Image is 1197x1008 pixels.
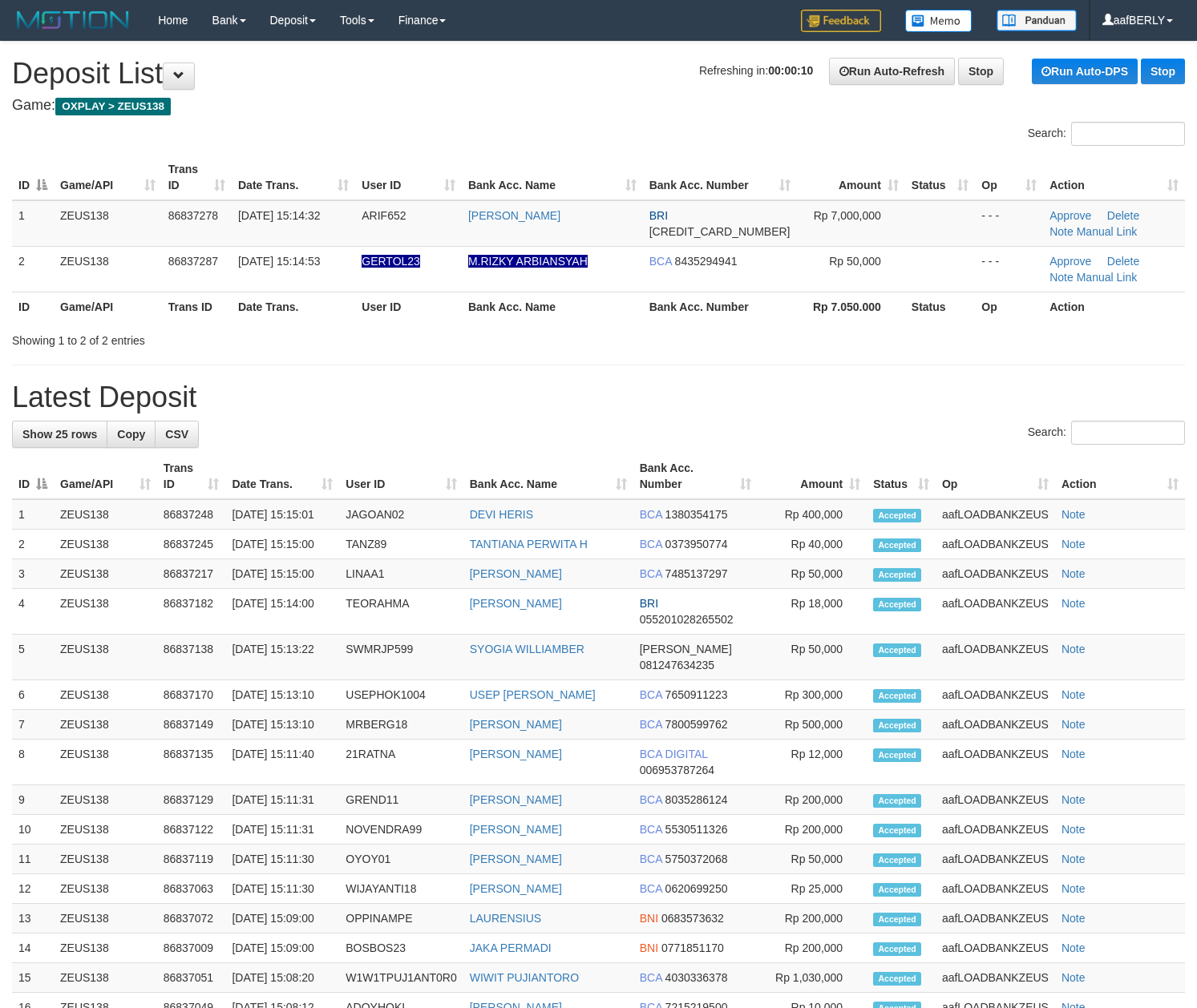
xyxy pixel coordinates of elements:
[12,246,54,292] td: 2
[665,567,728,580] span: Copy 7485137297 to clipboard
[975,246,1043,292] td: - - -
[1077,271,1138,284] a: Manual Link
[157,454,226,499] th: Trans ID: activate to sort column ascending
[1062,941,1086,954] a: Note
[470,567,562,580] a: [PERSON_NAME]
[1062,853,1086,865] a: Note
[873,598,921,611] span: Accepted
[12,874,54,904] td: 12
[470,823,562,836] a: [PERSON_NAME]
[54,499,157,530] td: ZEUS138
[12,530,54,559] td: 2
[157,559,226,589] td: 86837217
[699,64,813,77] span: Refreshing in:
[54,589,157,635] td: ZEUS138
[1141,58,1185,84] a: Stop
[225,710,339,740] td: [DATE] 15:13:10
[758,635,867,680] td: Rp 50,000
[54,680,157,710] td: ZEUS138
[643,155,797,200] th: Bank Acc. Number: activate to sort column ascending
[470,748,562,760] a: [PERSON_NAME]
[12,635,54,680] td: 5
[640,688,662,701] span: BCA
[1062,643,1086,655] a: Note
[936,740,1055,785] td: aafLOADBANKZEUS
[157,845,226,874] td: 86837119
[55,98,171,115] span: OXPLAY > ZEUS138
[54,963,157,993] td: ZEUS138
[54,785,157,815] td: ZEUS138
[238,209,320,222] span: [DATE] 15:14:32
[640,613,734,626] span: Copy 055201028265502 to clipboard
[758,963,867,993] td: Rp 1,030,000
[225,785,339,815] td: [DATE] 15:11:31
[1049,255,1091,268] a: Approve
[640,659,714,671] span: Copy 081247634235 to clipboard
[936,680,1055,710] td: aafLOADBANKZEUS
[758,589,867,635] td: Rp 18,000
[339,740,463,785] td: 21RATNA
[157,740,226,785] td: 86837135
[997,10,1077,31] img: panduan.png
[1062,971,1086,984] a: Note
[470,853,562,865] a: [PERSON_NAME]
[12,381,1185,413] h1: Latest Deposit
[54,559,157,589] td: ZEUS138
[12,292,54,321] th: ID
[1062,793,1086,806] a: Note
[649,209,668,222] span: BRI
[470,971,579,984] a: WIWIT PUJIANTORO
[157,710,226,740] td: 86837149
[873,883,921,897] span: Accepted
[238,255,320,268] span: [DATE] 15:14:53
[1032,58,1138,84] a: Run Auto-DPS
[12,98,1185,114] h4: Game:
[12,933,54,963] td: 14
[463,454,633,499] th: Bank Acc. Name: activate to sort column ascending
[462,292,643,321] th: Bank Acc. Name
[54,200,162,247] td: ZEUS138
[640,748,708,760] span: BCA DIGITAL
[633,454,758,499] th: Bank Acc. Number: activate to sort column ascending
[339,874,463,904] td: WIJAYANTI18
[12,815,54,845] td: 10
[665,508,728,521] span: Copy 1380354175 to clipboard
[665,882,728,895] span: Copy 0620699250 to clipboard
[867,454,936,499] th: Status: activate to sort column ascending
[12,155,54,200] th: ID: activate to sort column descending
[157,904,226,933] td: 86837072
[162,292,232,321] th: Trans ID
[157,589,226,635] td: 86837182
[1071,122,1185,146] input: Search:
[640,823,662,836] span: BCA
[225,874,339,904] td: [DATE] 15:11:30
[758,845,867,874] td: Rp 50,000
[225,499,339,530] td: [DATE] 15:15:01
[975,292,1043,321] th: Op
[905,292,975,321] th: Status
[107,421,156,448] a: Copy
[468,209,560,222] a: [PERSON_NAME]
[339,904,463,933] td: OPPINAMPE
[157,635,226,680] td: 86837138
[225,933,339,963] td: [DATE] 15:09:00
[1062,508,1086,521] a: Note
[12,499,54,530] td: 1
[470,941,552,954] a: JAKA PERMADI
[339,815,463,845] td: NOVENDRA99
[12,589,54,635] td: 4
[649,255,672,268] span: BCA
[640,643,732,655] span: [PERSON_NAME]
[362,255,420,268] span: Nama rekening ada tanda titik/strip, harap diedit
[54,635,157,680] td: ZEUS138
[640,538,662,550] span: BCA
[54,155,162,200] th: Game/API: activate to sort column ascending
[157,874,226,904] td: 86837063
[157,933,226,963] td: 86837009
[470,597,562,610] a: [PERSON_NAME]
[468,255,588,268] a: M.RIZKY ARBIANSYAH
[12,200,54,247] td: 1
[232,292,355,321] th: Date Trans.
[873,568,921,582] span: Accepted
[54,815,157,845] td: ZEUS138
